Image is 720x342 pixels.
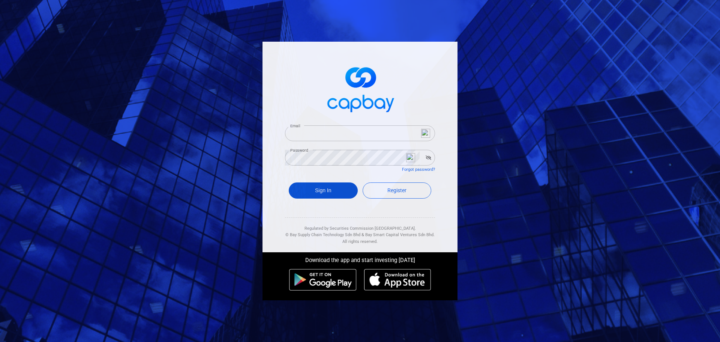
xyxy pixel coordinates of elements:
[364,269,431,291] img: ios
[285,232,360,237] span: © Bay Supply Chain Technology Sdn Bhd
[289,269,357,291] img: android
[322,60,397,116] img: logo
[290,123,300,129] label: Email
[402,167,435,172] a: Forgot password?
[406,153,415,162] img: npw-badge-icon-locked.svg
[365,232,435,237] span: Bay Smart Capital Ventures Sdn Bhd.
[290,148,308,153] label: Password
[421,129,430,138] img: npw-badge-icon-locked.svg
[289,182,358,199] button: Sign In
[257,252,463,265] div: Download the app and start investing [DATE]
[285,218,435,245] div: Regulated by Securities Commission [GEOGRAPHIC_DATA]. & All rights reserved.
[387,187,406,193] span: Register
[363,182,432,199] a: Register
